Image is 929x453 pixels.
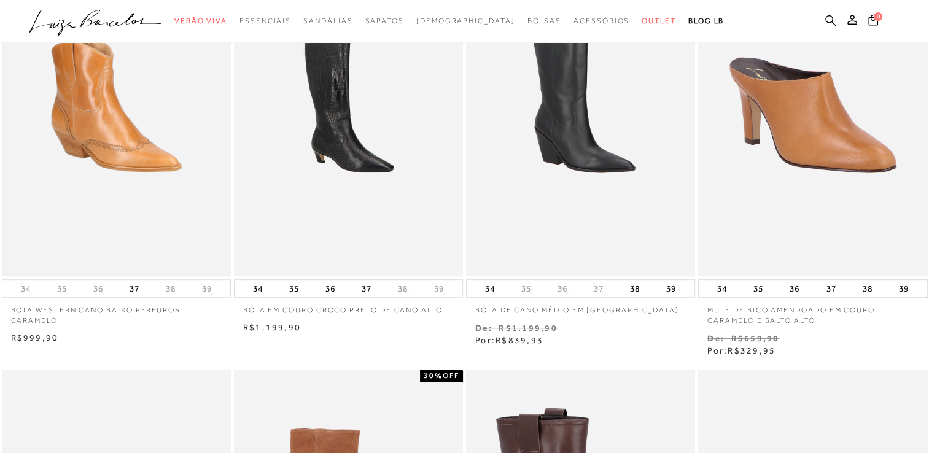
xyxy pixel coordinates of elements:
button: 36 [322,280,339,297]
a: categoryNavScreenReaderText [303,10,352,33]
button: 35 [750,280,767,297]
button: 34 [713,280,731,297]
button: 34 [249,280,266,297]
span: Acessórios [573,17,629,25]
span: Outlet [642,17,676,25]
span: R$839,93 [496,335,543,345]
button: 36 [90,283,107,295]
strong: 30% [424,371,443,380]
span: 0 [874,12,882,21]
a: BLOG LB [688,10,724,33]
span: R$999,90 [11,333,59,343]
button: 39 [895,280,912,297]
small: De: [707,333,725,343]
span: Por: [707,346,775,355]
a: noSubCategoriesText [416,10,515,33]
span: [DEMOGRAPHIC_DATA] [416,17,515,25]
a: categoryNavScreenReaderText [527,10,561,33]
button: 36 [554,283,571,295]
button: 35 [286,280,303,297]
button: 38 [162,283,179,295]
button: 35 [53,283,71,295]
a: categoryNavScreenReaderText [239,10,291,33]
button: 39 [663,280,680,297]
span: Por: [475,335,543,345]
button: 35 [518,283,535,295]
span: R$329,95 [728,346,775,355]
a: categoryNavScreenReaderText [642,10,676,33]
button: 34 [17,283,34,295]
button: 38 [626,280,643,297]
span: Sapatos [365,17,403,25]
span: BLOG LB [688,17,724,25]
button: 34 [481,280,499,297]
span: Verão Viva [174,17,227,25]
small: De: [475,323,492,333]
a: MULE DE BICO AMENDOADO EM COURO CARAMELO E SALTO ALTO [698,298,927,326]
small: R$1.199,90 [499,323,557,333]
small: R$659,90 [731,333,779,343]
a: BOTA WESTERN CANO BAIXO PERFUROS CARAMELO [2,298,231,326]
button: 38 [394,283,411,295]
span: Sandálias [303,17,352,25]
a: categoryNavScreenReaderText [573,10,629,33]
span: R$1.199,90 [243,322,301,332]
a: BOTA EM COURO CROCO PRETO DE CANO ALTO [234,298,463,316]
button: 39 [430,283,448,295]
button: 38 [858,280,876,297]
button: 37 [590,283,607,295]
button: 36 [786,280,803,297]
a: BOTA DE CANO MÉDIO EM [GEOGRAPHIC_DATA] [466,298,695,316]
span: OFF [443,371,459,380]
button: 37 [358,280,375,297]
span: Bolsas [527,17,561,25]
button: 37 [822,280,839,297]
button: 0 [865,14,882,30]
button: 39 [198,283,216,295]
span: Essenciais [239,17,291,25]
a: categoryNavScreenReaderText [365,10,403,33]
button: 37 [126,280,143,297]
a: categoryNavScreenReaderText [174,10,227,33]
